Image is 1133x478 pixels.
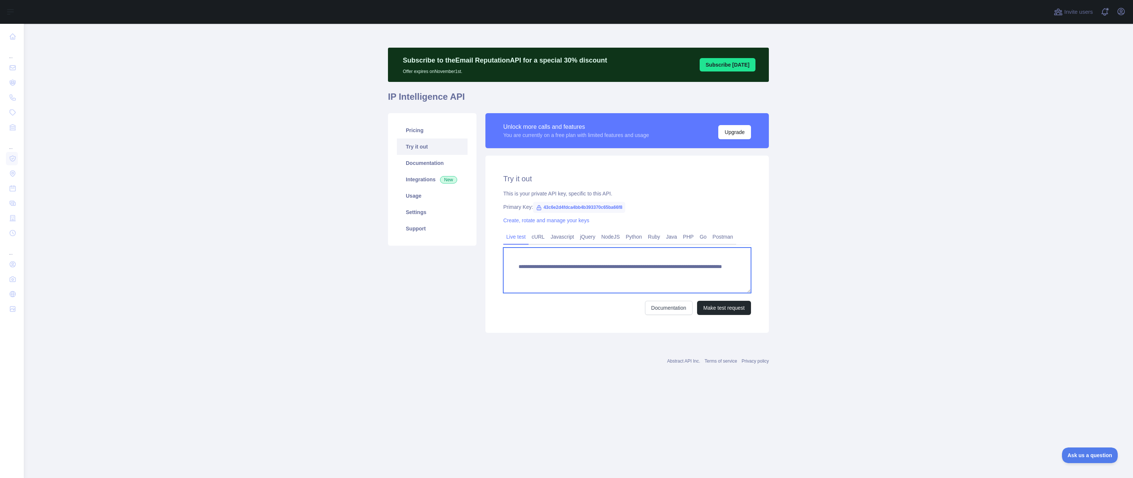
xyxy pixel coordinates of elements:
[503,231,529,243] a: Live test
[645,301,693,315] a: Documentation
[440,176,457,184] span: New
[503,131,649,139] div: You are currently on a free plan with limited features and usage
[710,231,736,243] a: Postman
[742,358,769,364] a: Privacy policy
[577,231,598,243] a: jQuery
[397,155,468,171] a: Documentation
[645,231,663,243] a: Ruby
[397,188,468,204] a: Usage
[403,66,607,74] p: Offer expires on November 1st.
[598,231,623,243] a: NodeJS
[1052,6,1094,18] button: Invite users
[697,301,751,315] button: Make test request
[1064,8,1093,16] span: Invite users
[503,190,751,197] div: This is your private API key, specific to this API.
[1062,447,1118,463] iframe: Toggle Customer Support
[397,171,468,188] a: Integrations New
[548,231,577,243] a: Javascript
[503,173,751,184] h2: Try it out
[397,122,468,138] a: Pricing
[697,231,710,243] a: Go
[533,202,625,213] span: 43c6e2d4fdca4bb4b393370c65ba66f8
[663,231,680,243] a: Java
[623,231,645,243] a: Python
[680,231,697,243] a: PHP
[704,358,737,364] a: Terms of service
[718,125,751,139] button: Upgrade
[6,136,18,150] div: ...
[529,231,548,243] a: cURL
[388,91,769,109] h1: IP Intelligence API
[6,241,18,256] div: ...
[503,122,649,131] div: Unlock more calls and features
[397,138,468,155] a: Try it out
[403,55,607,66] p: Subscribe to the Email Reputation API for a special 30 % discount
[503,217,589,223] a: Create, rotate and manage your keys
[700,58,755,71] button: Subscribe [DATE]
[6,45,18,60] div: ...
[667,358,700,364] a: Abstract API Inc.
[397,204,468,220] a: Settings
[503,203,751,211] div: Primary Key:
[397,220,468,237] a: Support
